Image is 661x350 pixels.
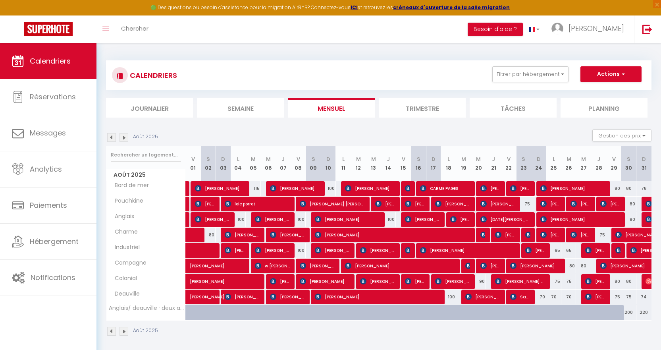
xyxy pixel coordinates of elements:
span: [PERSON_NAME] [270,274,290,289]
span: [PERSON_NAME] [435,274,470,289]
a: Chercher [115,15,154,43]
span: [PERSON_NAME] [510,181,530,196]
span: loic porrot [225,196,290,211]
abbr: D [326,155,330,163]
th: 04 [231,146,246,181]
img: ... [551,23,563,35]
strong: créneaux d'ouverture de la salle migration [393,4,510,11]
span: Analytics [30,164,62,174]
div: 74 [636,290,651,304]
div: 115 [246,181,261,196]
li: Planning [561,98,648,118]
abbr: S [312,155,315,163]
div: 75 [606,290,621,304]
span: [PERSON_NAME] [405,181,410,196]
span: [PERSON_NAME] [525,227,530,242]
div: 80 [561,259,576,273]
th: 27 [576,146,591,181]
a: [PERSON_NAME] [186,290,201,305]
span: [DATE][PERSON_NAME] [480,212,531,227]
th: 06 [261,146,276,181]
span: [PERSON_NAME] [PERSON_NAME] Scornaienghi [195,212,230,227]
li: Trimestre [379,98,466,118]
th: 12 [351,146,366,181]
span: [PERSON_NAME] [270,181,320,196]
h3: CALENDRIERS [128,66,177,84]
div: 80 [606,274,621,289]
p: Août 2025 [133,327,158,335]
span: [PERSON_NAME] [450,212,470,227]
a: [PERSON_NAME] [186,259,201,274]
span: Notifications [31,273,75,282]
abbr: J [492,155,495,163]
th: 05 [246,146,261,181]
span: Bord de mer [108,181,151,190]
abbr: V [297,155,300,163]
div: 80 [621,197,636,211]
span: [PERSON_NAME] [300,258,335,273]
span: Hébergement [30,236,79,246]
th: 31 [636,146,651,181]
abbr: S [522,155,525,163]
th: 13 [366,146,381,181]
abbr: D [432,155,436,163]
th: 15 [396,146,411,181]
th: 14 [381,146,396,181]
abbr: V [402,155,405,163]
span: [PERSON_NAME] [255,243,290,258]
span: Août 2025 [106,169,185,181]
span: [PERSON_NAME] [195,181,245,196]
span: w [PERSON_NAME] [255,258,290,273]
span: [PERSON_NAME] [480,181,501,196]
div: 100 [321,181,336,196]
div: 70 [561,290,576,304]
span: [PERSON_NAME] [465,258,470,273]
div: 80 [576,259,591,273]
span: [PERSON_NAME] [585,243,605,258]
abbr: M [567,155,571,163]
span: [PERSON_NAME] [570,227,591,242]
span: [PERSON_NAME] [195,196,215,211]
a: [PERSON_NAME] [186,274,201,289]
span: [PERSON_NAME] [190,254,263,269]
img: Super Booking [24,22,73,36]
span: [PERSON_NAME] [585,274,605,289]
span: Industriel [108,243,142,252]
span: [PERSON_NAME] Deffois [495,274,545,289]
th: 19 [456,146,471,181]
span: [PERSON_NAME] [PERSON_NAME] [255,212,290,227]
div: 100 [291,243,306,258]
abbr: M [266,155,271,163]
a: ICI [351,4,358,11]
span: [PERSON_NAME] [405,212,440,227]
span: [PERSON_NAME] [225,243,245,258]
div: 75 [561,274,576,289]
span: [PERSON_NAME] [190,285,226,300]
div: 75 [591,228,606,242]
img: logout [642,24,652,34]
span: Calendriers [30,56,71,66]
th: 26 [561,146,576,181]
span: [PERSON_NAME] [600,196,621,211]
th: 24 [531,146,546,181]
span: [PERSON_NAME] [465,289,501,304]
span: [PERSON_NAME] [540,212,621,227]
abbr: L [447,155,450,163]
span: [PERSON_NAME] [345,181,395,196]
th: 17 [426,146,441,181]
span: [PERSON_NAME] [300,274,350,289]
span: [PERSON_NAME] [615,243,621,258]
th: 10 [321,146,336,181]
div: 75 [516,197,531,211]
abbr: L [342,155,345,163]
div: 100 [381,212,396,227]
span: [PERSON_NAME] [190,270,281,285]
abbr: D [221,155,225,163]
span: [PERSON_NAME] [420,243,516,258]
th: 07 [276,146,291,181]
li: Semaine [197,98,284,118]
abbr: M [251,155,256,163]
div: 200 [621,305,636,320]
span: [PERSON_NAME] [435,196,470,211]
span: Paiements [30,200,67,210]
